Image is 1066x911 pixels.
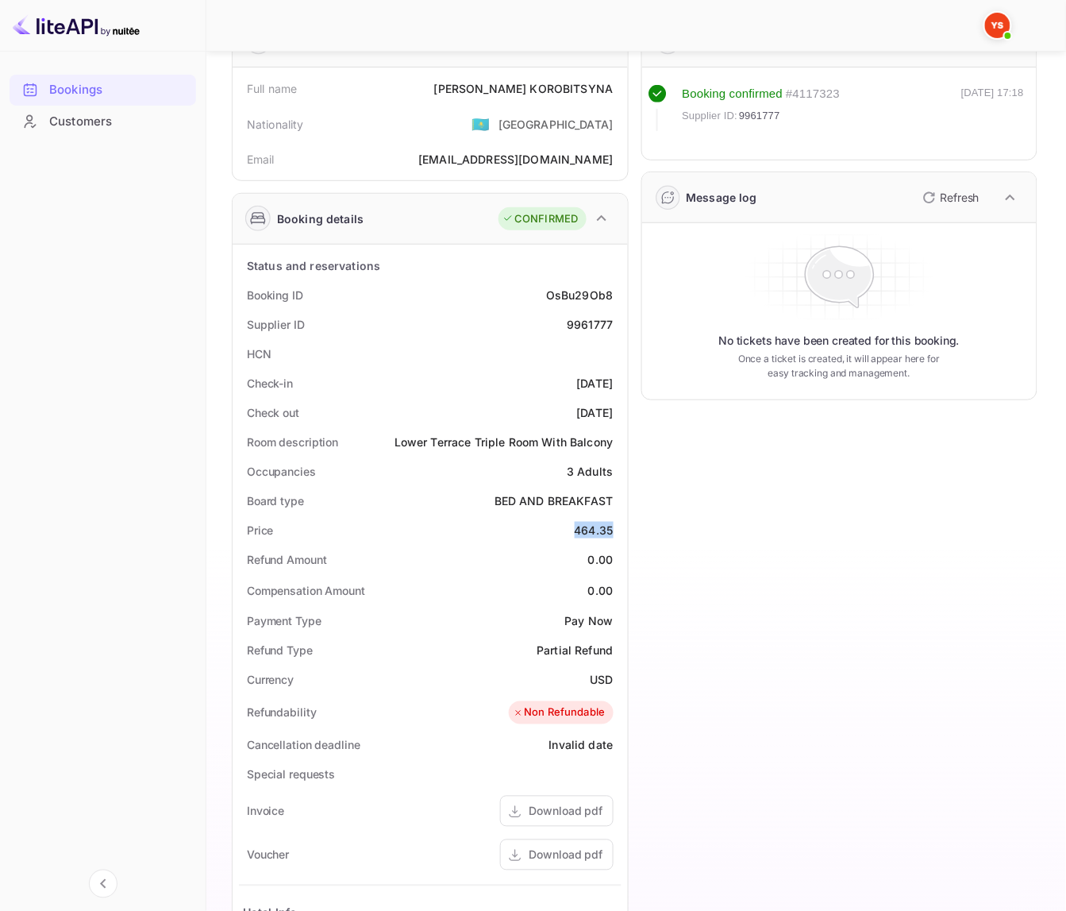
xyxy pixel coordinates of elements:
[247,737,360,754] div: Cancellation deadline
[247,80,297,97] div: Full name
[537,643,613,659] div: Partial Refund
[247,287,303,303] div: Booking ID
[529,803,603,820] div: Download pdf
[247,151,275,168] div: Email
[49,113,188,131] div: Customers
[418,151,613,168] div: [EMAIL_ADDRESS][DOMAIN_NAME]
[577,404,614,421] div: [DATE]
[247,803,284,820] div: Invoice
[247,492,304,509] div: Board type
[10,106,196,136] a: Customers
[683,85,783,103] div: Booking confirmed
[575,522,614,538] div: 464.35
[683,108,738,124] span: Supplier ID:
[247,643,313,659] div: Refund Type
[546,287,613,303] div: OsBu29Ob8
[590,672,613,689] div: USD
[914,185,986,210] button: Refresh
[277,210,364,227] div: Booking details
[718,333,960,349] p: No tickets have been created for this booking.
[247,116,304,133] div: Nationality
[567,463,613,480] div: 3 Adults
[564,613,613,630] div: Pay Now
[739,108,780,124] span: 9961777
[247,434,338,450] div: Room description
[472,110,491,138] span: United States
[734,352,945,380] p: Once a ticket is created, it will appear here for easy tracking and management.
[588,551,614,568] div: 0.00
[10,75,196,104] a: Bookings
[786,85,840,103] div: # 4117323
[247,345,271,362] div: HCN
[247,522,274,538] div: Price
[502,211,578,227] div: CONFIRMED
[687,189,758,206] div: Message log
[247,847,289,863] div: Voucher
[247,551,327,568] div: Refund Amount
[247,704,317,721] div: Refundability
[495,492,614,509] div: BED AND BREAKFAST
[549,737,614,754] div: Invalid date
[247,672,294,689] div: Currency
[89,870,117,898] button: Collapse navigation
[247,375,293,392] div: Check-in
[588,582,614,599] div: 0.00
[247,766,335,783] div: Special requests
[985,13,1010,38] img: Yandex Support
[247,316,305,333] div: Supplier ID
[434,80,614,97] div: [PERSON_NAME] KOROBITSYNA
[529,847,603,863] div: Download pdf
[10,106,196,137] div: Customers
[567,316,613,333] div: 9961777
[247,613,321,630] div: Payment Type
[498,116,614,133] div: [GEOGRAPHIC_DATA]
[247,404,299,421] div: Check out
[10,75,196,106] div: Bookings
[961,85,1024,131] div: [DATE] 17:18
[247,463,316,480] div: Occupancies
[247,582,365,599] div: Compensation Amount
[13,13,140,38] img: LiteAPI logo
[577,375,614,392] div: [DATE]
[49,81,188,99] div: Bookings
[513,705,605,721] div: Non Refundable
[394,434,614,450] div: Lower Terrace Triple Room With Balcony
[941,189,979,206] p: Refresh
[247,257,380,274] div: Status and reservations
